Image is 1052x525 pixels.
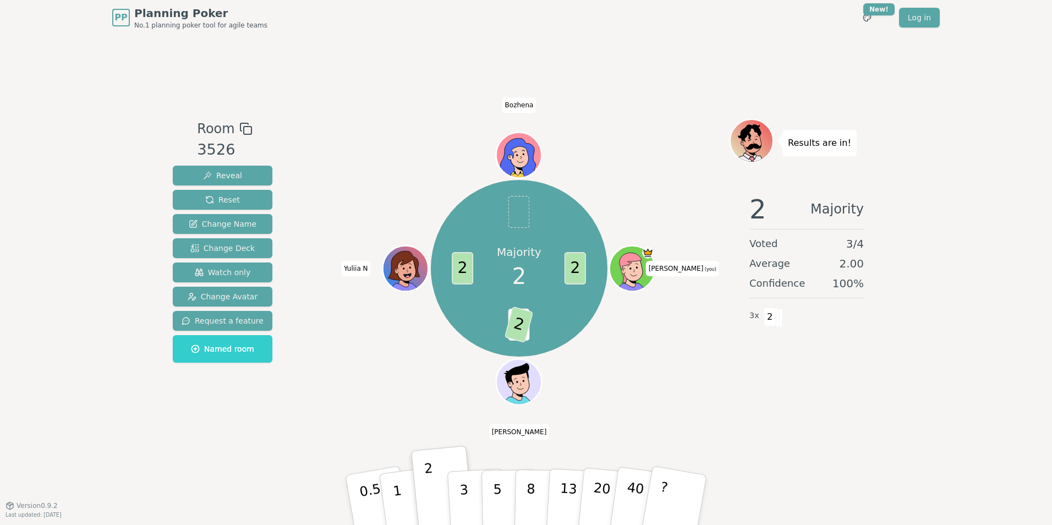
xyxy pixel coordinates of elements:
span: Click to change your name [489,424,550,439]
span: 2.00 [839,256,864,271]
span: Version 0.9.2 [17,501,58,510]
span: Click to change your name [341,261,371,276]
span: Confidence [749,276,805,291]
span: 2 [512,260,526,293]
span: Average [749,256,790,271]
span: Change Deck [190,243,255,254]
span: Planning Poker [134,6,267,21]
span: No.1 planning poker tool for agile teams [134,21,267,30]
button: Watch only [173,262,272,282]
span: Room [197,119,234,139]
span: Click to change your name [502,97,536,113]
span: 3 x [749,310,759,322]
button: Request a feature [173,311,272,331]
span: 100 % [832,276,864,291]
span: Watch only [195,267,251,278]
button: Change Avatar [173,287,272,307]
button: Named room [173,335,272,363]
button: Reset [173,190,272,210]
button: Click to change your avatar [611,247,654,290]
span: 2 [565,253,586,285]
div: 3526 [197,139,252,161]
span: Change Avatar [188,291,258,302]
button: Reveal [173,166,272,185]
div: New! [863,3,895,15]
a: PPPlanning PokerNo.1 planning poker tool for agile teams [112,6,267,30]
span: Reveal [203,170,242,181]
p: Results are in! [788,135,851,151]
span: Sasha is the host [643,247,654,259]
span: Change Name [189,218,256,229]
span: 2 [764,308,776,326]
button: Version0.9.2 [6,501,58,510]
span: Request a feature [182,315,264,326]
p: Majority [497,244,541,260]
p: 2 [424,461,438,521]
button: Change Deck [173,238,272,258]
span: Click to change your name [646,261,719,276]
button: Change Name [173,214,272,234]
span: 2 [452,253,474,285]
span: (you) [703,267,716,272]
span: 2 [749,196,766,222]
span: Named room [191,343,254,354]
a: Log in [899,8,940,28]
span: 3 / 4 [846,236,864,251]
span: Voted [749,236,778,251]
span: Reset [205,194,240,205]
span: Majority [810,196,864,222]
span: 2 [505,307,534,343]
span: Last updated: [DATE] [6,512,62,518]
button: New! [857,8,877,28]
span: PP [114,11,127,24]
